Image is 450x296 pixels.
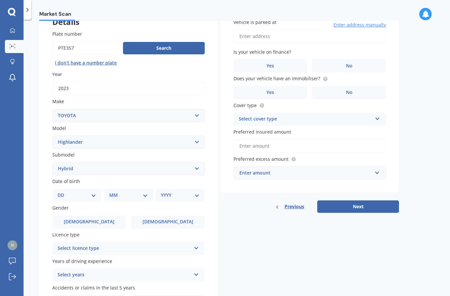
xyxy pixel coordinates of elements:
input: Enter address [234,29,386,43]
input: Enter plate number [52,41,120,55]
button: Search [123,42,205,54]
button: Next [317,200,399,213]
span: Previous [285,202,304,212]
span: Gender [52,205,69,211]
span: No [346,63,353,69]
span: Vehicle is parked at [234,19,276,25]
span: Plate number [52,31,82,37]
span: Market Scan [39,11,75,20]
span: Cover type [234,102,257,108]
span: Year [52,71,62,77]
span: Preferred excess amount [234,156,288,162]
span: Enter address manually [334,22,386,28]
span: Does your vehicle have an immobiliser? [234,76,320,82]
span: [DEMOGRAPHIC_DATA] [64,219,114,225]
span: Make [52,99,64,105]
div: Enter amount [239,169,372,176]
div: Select cover type [239,115,372,123]
button: I don’t have a number plate [52,58,119,68]
input: Enter amount [234,139,386,153]
span: Preferred insured amount [234,129,291,135]
span: Is your vehicle on finance? [234,49,291,55]
img: aa83f5bd358ec8adfe68a7ecd9d65e43 [8,240,17,250]
span: Model [52,125,66,131]
div: Select licence type [58,245,191,252]
span: [DEMOGRAPHIC_DATA] [143,219,193,225]
span: Date of birth [52,178,80,184]
span: Accidents or claims in the last 5 years [52,285,135,291]
span: Licence type [52,231,79,238]
span: No [346,90,353,95]
span: Years of driving experience [52,258,112,264]
span: Submodel [52,152,75,158]
span: Yes [267,63,274,69]
input: YYYY [52,82,205,95]
span: Yes [267,90,274,95]
div: Select years [58,271,191,279]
